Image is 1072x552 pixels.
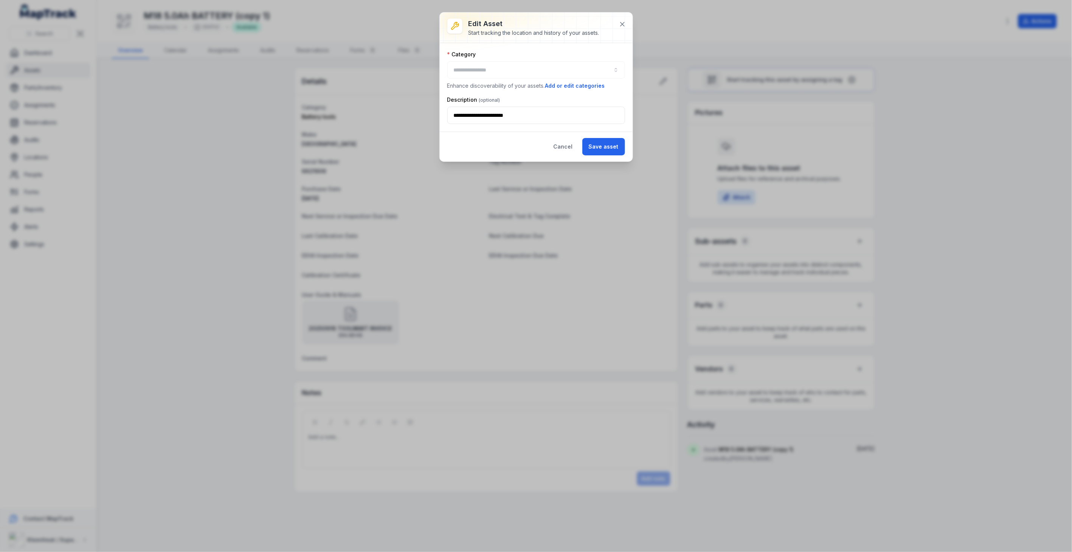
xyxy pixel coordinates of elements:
button: Add or edit categories [545,82,605,90]
label: Category [447,51,476,58]
h3: Edit asset [469,19,599,29]
button: Cancel [547,138,579,155]
label: Description [447,96,500,104]
div: Start tracking the location and history of your assets. [469,29,599,37]
button: Save asset [582,138,625,155]
p: Enhance discoverability of your assets. [447,82,625,90]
